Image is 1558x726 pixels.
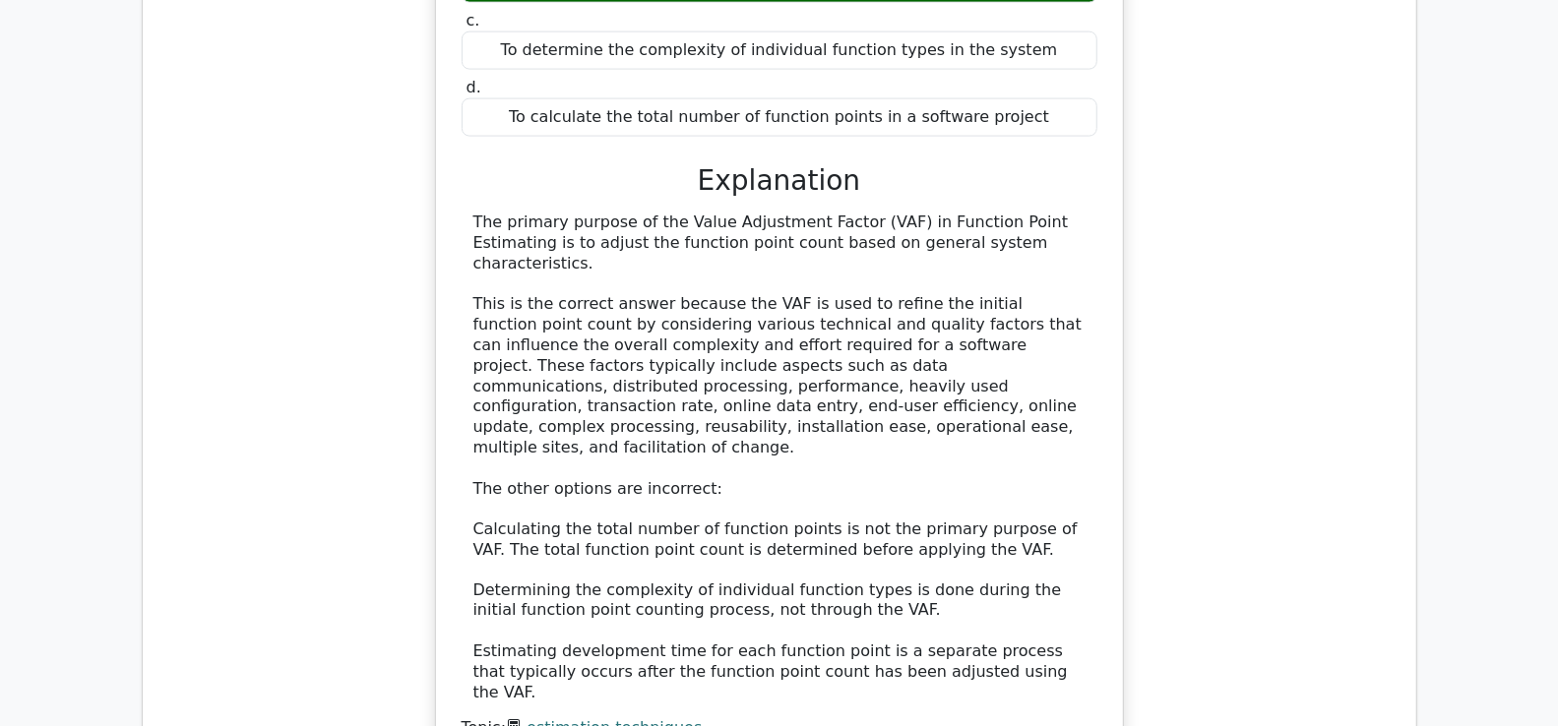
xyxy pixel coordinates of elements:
[473,164,1086,198] h3: Explanation
[462,98,1097,137] div: To calculate the total number of function points in a software project
[467,78,481,96] span: d.
[462,31,1097,70] div: To determine the complexity of individual function types in the system
[467,11,480,30] span: c.
[473,212,1086,703] div: The primary purpose of the Value Adjustment Factor (VAF) in Function Point Estimating is to adjus...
